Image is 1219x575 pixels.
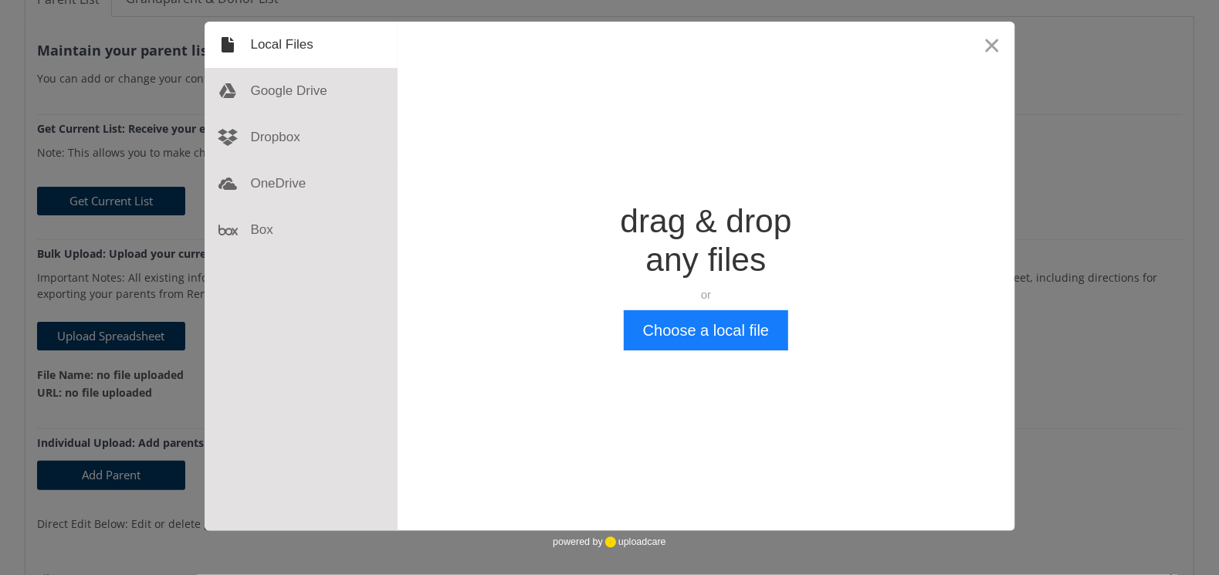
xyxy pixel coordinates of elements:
[620,287,791,303] div: or
[205,207,398,253] div: Box
[603,536,666,548] a: uploadcare
[205,161,398,207] div: OneDrive
[553,531,665,554] div: powered by
[205,68,398,114] div: Google Drive
[205,22,398,68] div: Local Files
[969,22,1015,68] button: Close
[620,202,791,279] div: drag & drop any files
[624,310,788,350] button: Choose a local file
[205,114,398,161] div: Dropbox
